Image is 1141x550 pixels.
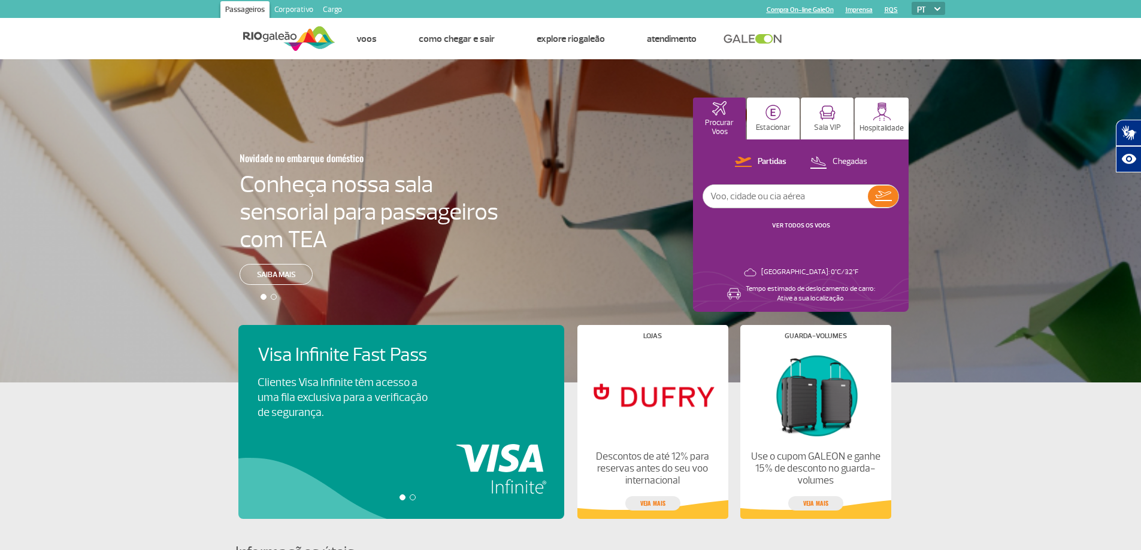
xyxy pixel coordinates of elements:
[258,375,428,420] p: Clientes Visa Infinite têm acesso a uma fila exclusiva para a verificação de segurança.
[768,221,834,230] button: VER TODOS OS VOOS
[356,33,377,45] a: Voos
[703,185,868,208] input: Voo, cidade ou cia aérea
[270,1,318,20] a: Corporativo
[643,333,662,339] h4: Lojas
[859,124,904,133] p: Hospitalidade
[806,154,871,170] button: Chegadas
[767,6,834,14] a: Compra On-line GaleOn
[240,145,440,171] h3: Novidade no embarque doméstico
[712,101,727,116] img: airplaneHomeActive.svg
[258,344,448,366] h4: Visa Infinite Fast Pass
[855,98,909,139] button: Hospitalidade
[750,349,880,441] img: Guarda-volumes
[625,496,680,511] a: veja mais
[765,105,781,120] img: carParkingHome.svg
[647,33,697,45] a: Atendimento
[885,6,898,14] a: RQS
[814,123,841,132] p: Sala VIP
[801,98,854,139] button: Sala VIP
[750,451,880,487] p: Use o cupom GALEON e ganhe 15% de desconto no guarda-volumes
[587,349,718,441] img: Lojas
[758,156,786,168] p: Partidas
[240,171,498,253] h4: Conheça nossa sala sensorial para passageiros com TEA
[833,156,867,168] p: Chegadas
[756,123,791,132] p: Estacionar
[785,333,847,339] h4: Guarda-volumes
[537,33,605,45] a: Explore RIOgaleão
[873,102,891,121] img: hospitality.svg
[747,98,800,139] button: Estacionar
[746,284,875,303] p: Tempo estimado de deslocamento de carro: Ative a sua localização
[819,105,836,120] img: vipRoom.svg
[318,1,347,20] a: Cargo
[1116,120,1141,146] button: Abrir tradutor de língua de sinais.
[772,221,830,229] a: VER TODOS OS VOOS
[220,1,270,20] a: Passageiros
[699,118,740,136] p: Procurar Voos
[240,264,313,285] a: Saiba mais
[587,451,718,487] p: Descontos de até 12% para reservas antes do seu voo internacional
[761,268,858,277] p: [GEOGRAPHIC_DATA]: 0°C/32°F
[419,33,495,45] a: Como chegar e sair
[1116,146,1141,172] button: Abrir recursos assistivos.
[1116,120,1141,172] div: Plugin de acessibilidade da Hand Talk.
[846,6,873,14] a: Imprensa
[693,98,746,139] button: Procurar Voos
[731,154,790,170] button: Partidas
[258,344,545,420] a: Visa Infinite Fast PassClientes Visa Infinite têm acesso a uma fila exclusiva para a verificação ...
[788,496,843,511] a: veja mais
